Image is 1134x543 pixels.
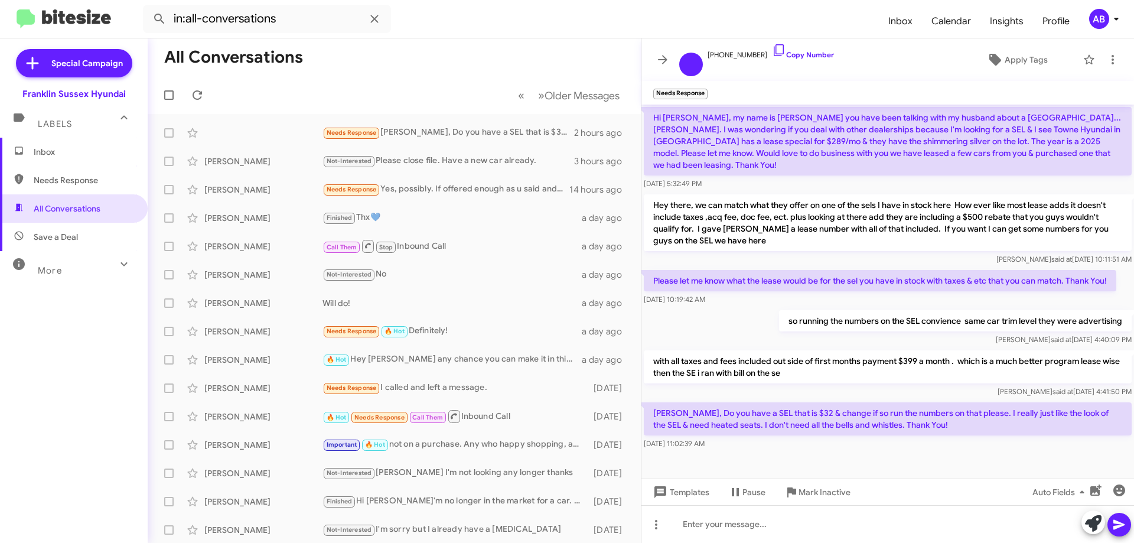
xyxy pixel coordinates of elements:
span: [DATE] 5:32:49 PM [644,179,702,188]
button: Previous [511,83,532,108]
span: Older Messages [545,89,620,102]
p: Hi [PERSON_NAME], my name is [PERSON_NAME] you have been talking with my husband about a [GEOGRAP... [644,107,1132,175]
span: [PHONE_NUMBER] [708,43,834,61]
button: Mark Inactive [775,482,860,503]
div: 14 hours ago [569,184,631,196]
p: with all taxes and fees included out side of first months payment $399 a month . which is a much ... [644,350,1132,383]
span: Inbox [34,146,134,158]
div: [DATE] [588,411,631,422]
div: [PERSON_NAME], Do you have a SEL that is $32 & change if so run the numbers on that please. I rea... [322,126,574,139]
span: Templates [651,482,709,503]
span: said at [1051,255,1072,264]
a: Profile [1033,4,1079,38]
div: 3 hours ago [574,155,631,167]
span: Pause [742,482,765,503]
h1: All Conversations [164,48,303,67]
span: 🔥 Hot [327,356,347,363]
span: 🔥 Hot [365,441,385,448]
div: [DATE] [588,439,631,451]
span: Calendar [922,4,980,38]
div: a day ago [582,326,631,337]
div: 2 hours ago [574,127,631,139]
div: AB [1089,9,1109,29]
div: [PERSON_NAME] [204,439,322,451]
span: Inbox [879,4,922,38]
span: Apply Tags [1005,49,1048,70]
span: Needs Response [327,384,377,392]
span: Needs Response [327,129,377,136]
button: AB [1079,9,1121,29]
div: [PERSON_NAME] [204,184,322,196]
div: I called and left a message. [322,381,588,395]
div: not on a purchase. Any who happy shopping, any questions feel free to reach out [322,438,588,451]
span: 🔥 Hot [327,414,347,421]
span: Needs Response [327,186,377,193]
span: Save a Deal [34,231,78,243]
span: Special Campaign [51,57,123,69]
a: Copy Number [772,50,834,59]
div: Franklin Sussex Hyundai [22,88,126,100]
a: Special Campaign [16,49,132,77]
div: a day ago [582,212,631,224]
span: Not-Interested [327,526,372,534]
div: No [322,268,582,281]
div: [PERSON_NAME] [204,297,322,309]
div: [PERSON_NAME] [204,382,322,394]
span: Auto Fields [1032,482,1089,503]
small: Needs Response [653,89,708,99]
p: Hey there, we can match what they offer on one of the sels I have in stock here How ever like mos... [644,194,1132,251]
div: [PERSON_NAME] I'm not looking any longer thanks [322,466,588,480]
input: Search [143,5,391,33]
span: 🔥 Hot [384,327,405,335]
span: [PERSON_NAME] [DATE] 4:40:09 PM [996,335,1132,344]
div: Thx💙 [322,211,582,225]
div: [PERSON_NAME] [204,354,322,366]
div: Inbound Call [322,239,582,253]
span: Needs Response [354,414,405,421]
div: [PERSON_NAME] [204,524,322,536]
nav: Page navigation example [511,83,627,108]
span: [PERSON_NAME] [DATE] 10:11:51 AM [996,255,1132,264]
p: so running the numbers on the SEL convience same car trim level they were advertising [779,310,1132,331]
span: Important [327,441,357,448]
div: Yes, possibly. If offered enough as u said and payments on new vehicle are less than what we have... [322,183,569,196]
span: said at [1051,335,1071,344]
div: Hey [PERSON_NAME] any chance you can make it in this week? we have a great assortment of vehicle ... [322,353,582,366]
span: » [538,88,545,103]
div: Hi [PERSON_NAME]'m no longer in the market for a car. Thank you! [322,495,588,508]
span: Not-Interested [327,469,372,477]
div: [PERSON_NAME] [204,496,322,508]
div: I'm sorry but I already have a [MEDICAL_DATA] [322,523,588,537]
div: a day ago [582,269,631,281]
div: [PERSON_NAME] [204,155,322,167]
p: Please let me know what the lease would be for the sel you have in stock with taxes & etc that yo... [644,270,1116,291]
span: Insights [980,4,1033,38]
div: [PERSON_NAME] [204,269,322,281]
button: Next [531,83,627,108]
div: a day ago [582,297,631,309]
p: [PERSON_NAME], Do you have a SEL that is $32 & change if so run the numbers on that please. I rea... [644,402,1132,435]
div: [DATE] [588,496,631,508]
span: Mark Inactive [799,482,850,503]
span: said at [1052,387,1073,396]
div: [DATE] [588,467,631,479]
span: All Conversations [34,203,100,214]
div: [PERSON_NAME] [204,467,322,479]
div: [DATE] [588,524,631,536]
div: [PERSON_NAME] [204,212,322,224]
span: Call Them [412,414,443,421]
span: [PERSON_NAME] [DATE] 4:41:50 PM [998,387,1132,396]
span: « [518,88,524,103]
div: [DATE] [588,382,631,394]
span: Finished [327,214,353,222]
button: Pause [719,482,775,503]
span: Needs Response [34,174,134,186]
div: Definitely! [322,324,582,338]
button: Apply Tags [956,49,1077,70]
span: Stop [379,243,393,251]
span: Not-Interested [327,157,372,165]
span: Needs Response [327,327,377,335]
span: Call Them [327,243,357,251]
div: Please close file. Have a new car already. [322,154,574,168]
